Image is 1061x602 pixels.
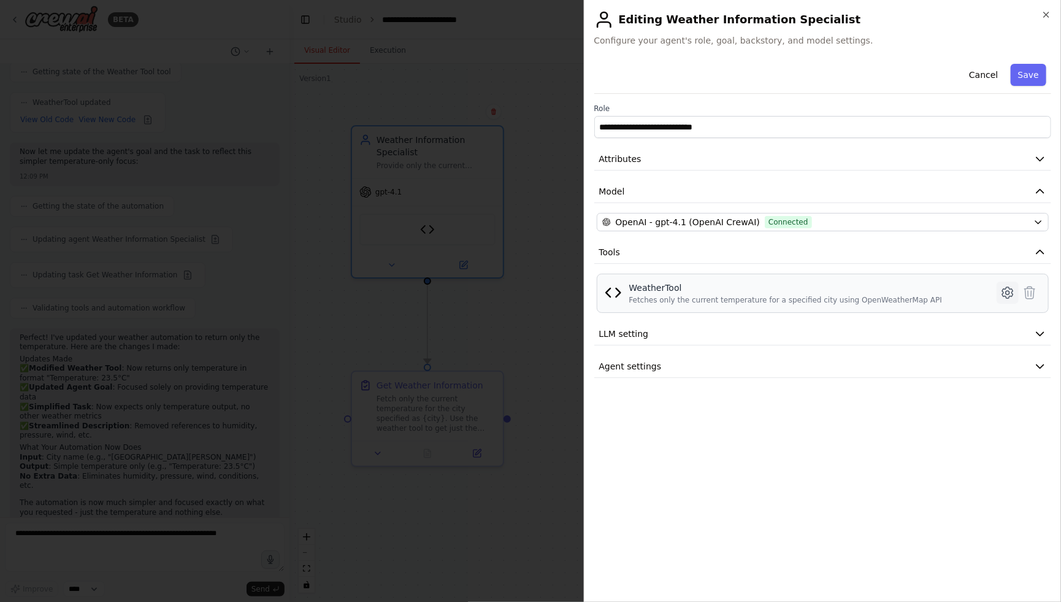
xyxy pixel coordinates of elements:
[1011,64,1046,86] button: Save
[599,360,662,372] span: Agent settings
[597,213,1049,231] button: OpenAI - gpt-4.1 (OpenAI CrewAI)Connected
[594,180,1052,203] button: Model
[594,241,1052,264] button: Tools
[594,104,1052,114] label: Role
[594,323,1052,345] button: LLM setting
[605,284,622,301] img: WeatherTool
[599,328,649,340] span: LLM setting
[629,295,943,305] div: Fetches only the current temperature for a specified city using OpenWeatherMap API
[629,282,943,294] div: WeatherTool
[616,216,760,228] span: OpenAI - gpt-4.1 (OpenAI CrewAI)
[594,148,1052,171] button: Attributes
[599,185,625,198] span: Model
[594,355,1052,378] button: Agent settings
[765,216,812,228] span: Connected
[594,10,1052,29] h2: Editing Weather Information Specialist
[594,34,1052,47] span: Configure your agent's role, goal, backstory, and model settings.
[997,282,1019,304] button: Configure tool
[599,153,642,165] span: Attributes
[599,246,621,258] span: Tools
[1019,282,1041,304] button: Delete tool
[962,64,1005,86] button: Cancel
